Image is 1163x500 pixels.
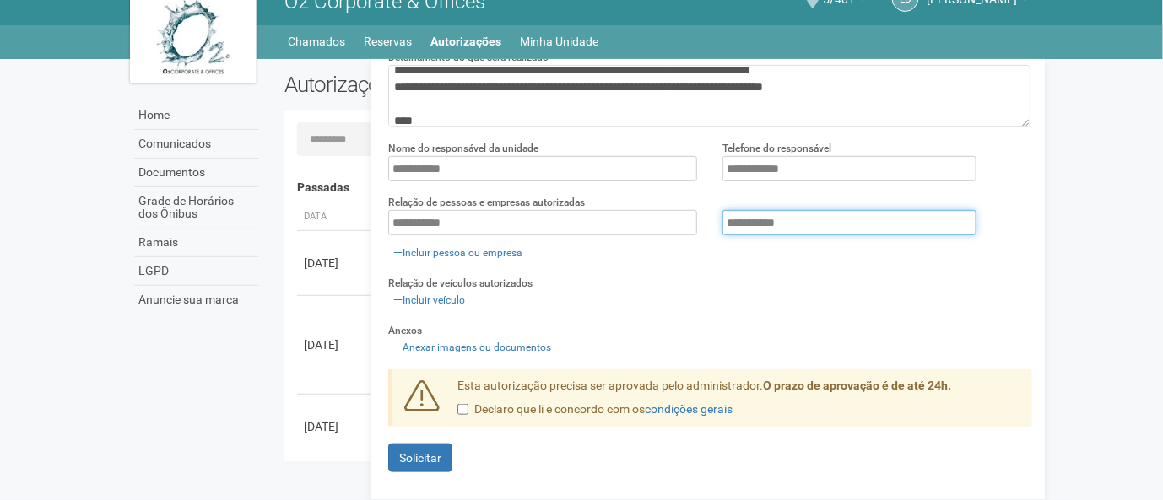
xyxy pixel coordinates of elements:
a: Ramais [134,228,259,257]
label: Nome do responsável da unidade [388,141,538,156]
a: Comunicados [134,130,259,159]
label: Relação de pessoas e empresas autorizadas [388,195,585,210]
a: Anexar imagens ou documentos [388,338,556,357]
a: Incluir pessoa ou empresa [388,244,527,262]
a: Documentos [134,159,259,187]
label: Anexos [388,323,422,338]
a: Grade de Horários dos Ônibus [134,187,259,228]
button: Solicitar [388,444,452,472]
label: Telefone do responsável [722,141,831,156]
a: Chamados [288,30,345,53]
a: Anuncie sua marca [134,286,259,314]
a: Reservas [364,30,412,53]
a: Home [134,101,259,130]
a: Incluir veículo [388,291,470,309]
a: LGPD [134,257,259,286]
h2: Autorizações [284,72,646,97]
th: Data [297,203,373,231]
div: [DATE] [304,336,366,353]
a: Autorizações [430,30,501,53]
div: Esta autorização precisa ser aprovada pelo administrador. [445,378,1032,427]
label: Relação de veículos autorizados [388,276,533,291]
a: Minha Unidade [520,30,598,53]
div: [DATE] [304,418,366,435]
span: Solicitar [399,451,441,465]
h4: Passadas [297,181,1020,194]
strong: O prazo de aprovação é de até 24h. [763,379,951,392]
a: condições gerais [645,402,733,416]
div: [DATE] [304,255,366,272]
input: Declaro que li e concordo com oscondições gerais [457,404,468,415]
label: Declaro que li e concordo com os [457,401,733,418]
